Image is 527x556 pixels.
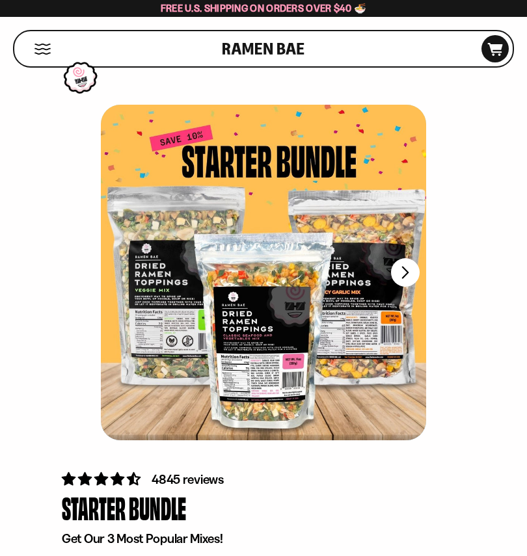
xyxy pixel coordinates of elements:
button: Mobile Menu Trigger [34,44,51,55]
div: Bundle [129,489,186,527]
div: Starter [62,489,126,527]
p: Get Our 3 Most Popular Mixes! [62,531,465,547]
span: Free U.S. Shipping on Orders over $40 🍜 [161,2,367,14]
span: 4845 reviews [152,471,224,487]
span: 4.71 stars [62,471,143,487]
button: Next [391,258,420,287]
